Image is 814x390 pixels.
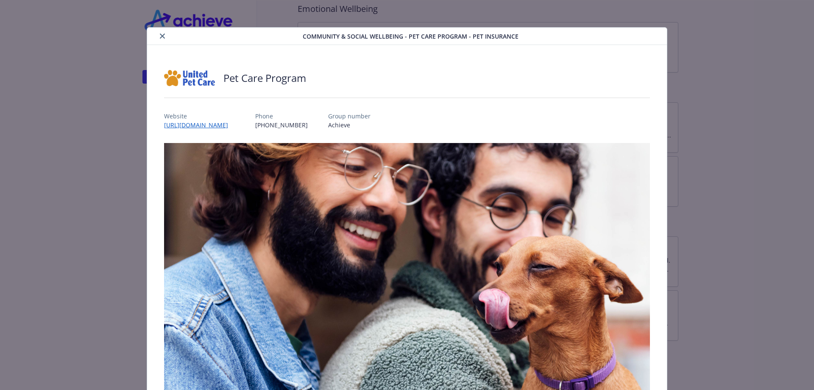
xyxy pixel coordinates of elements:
p: [PHONE_NUMBER] [255,121,308,129]
h2: Pet Care Program [223,71,306,85]
span: Community & Social Wellbeing - Pet Care Program - Pet Insurance [303,32,519,41]
button: close [157,31,167,41]
p: Website [164,112,235,121]
p: Phone [255,112,308,121]
p: Group number [328,112,371,121]
img: United Pet Care [164,65,215,91]
a: [URL][DOMAIN_NAME] [164,121,235,129]
p: Achieve [328,121,371,129]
